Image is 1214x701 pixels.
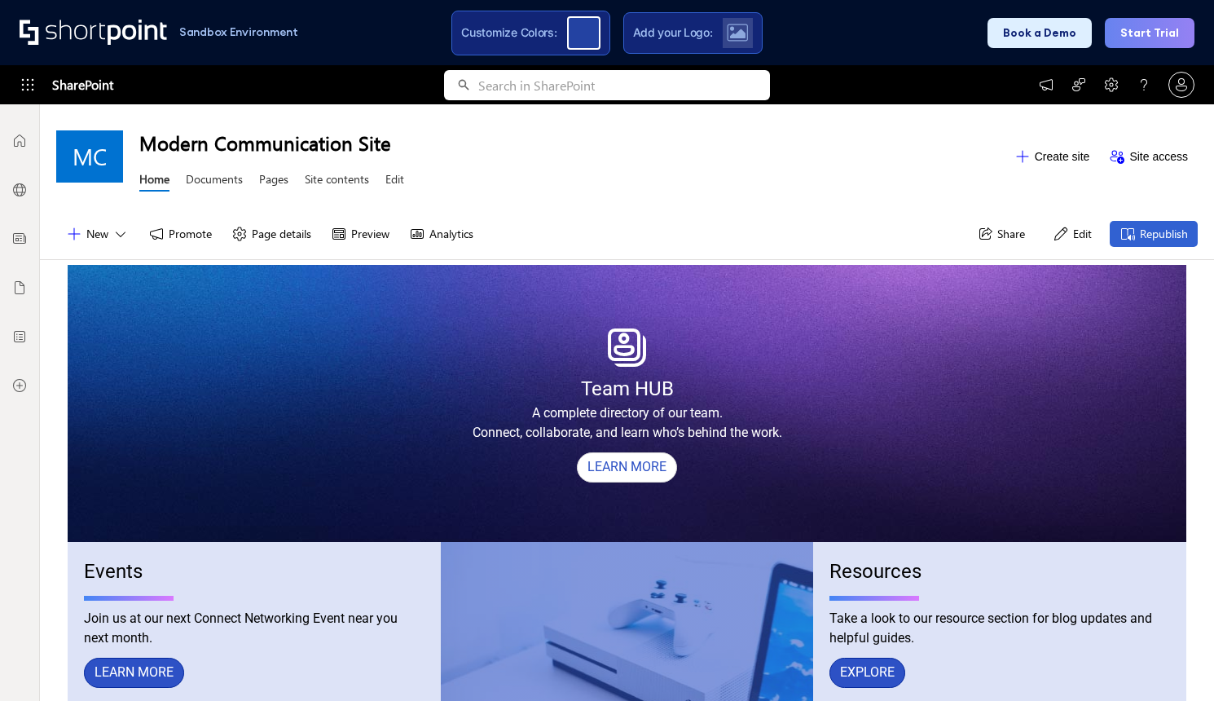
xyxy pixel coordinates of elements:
[532,405,723,421] span: A complete directory of our team.
[139,221,222,247] button: Promote
[399,221,483,247] button: Analytics
[581,377,674,400] span: Team HUB
[1133,623,1214,701] iframe: Chat Widget
[577,452,677,483] a: LEARN MORE
[829,611,1152,646] span: Take a look to our resource section for blog updates and helpful guides.
[305,171,369,192] a: Site contents
[73,143,107,170] span: MC
[567,16,600,50] div: Click to open color picker
[52,65,113,104] span: SharePoint
[478,70,770,100] input: Search in SharePoint
[727,24,748,42] img: Upload logo
[321,221,399,247] button: Preview
[1043,221,1102,247] button: Edit
[56,221,139,247] button: New
[186,171,243,192] a: Documents
[473,425,782,440] span: Connect, collaborate, and learn who’s behind the work.
[829,658,905,688] a: EXPLORE
[829,560,921,583] span: Resources
[385,171,404,192] a: Edit
[84,560,143,583] span: Events
[1099,143,1198,170] button: Site access
[139,171,169,192] a: Home
[84,611,398,646] span: Join us at our next Connect Networking Event near you next month.
[139,130,1005,156] h1: Modern Communication Site
[222,221,321,247] button: Page details
[967,221,1035,247] button: Share
[259,171,288,192] a: Pages
[633,25,713,40] span: Add your Logo:
[1005,143,1100,170] button: Create site
[987,18,1092,48] button: Book a Demo
[179,28,298,37] h1: Sandbox Environment
[1105,18,1194,48] button: Start Trial
[461,25,556,40] span: Customize Colors:
[1110,221,1198,247] button: Republish
[84,658,184,688] a: LEARN MORE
